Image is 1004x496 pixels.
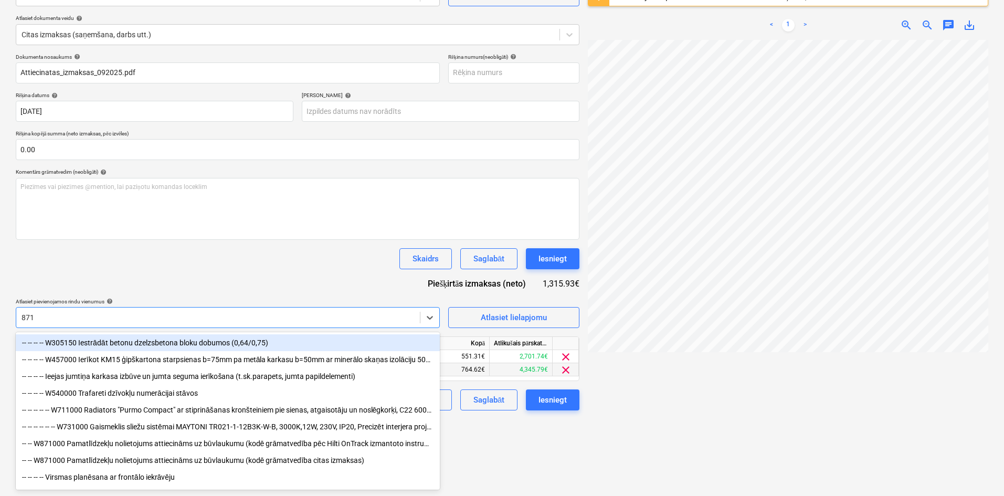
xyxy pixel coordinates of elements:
[448,307,579,328] button: Atlasiet lielapjomu
[448,54,579,60] div: Rēķina numurs (neobligāti)
[16,92,293,99] div: Rēķina datums
[16,101,293,122] input: Rēķina datums nav norādīts
[559,351,572,363] span: clear
[419,278,543,290] div: Piešķirtās izmaksas (neto)
[16,130,579,139] p: Rēķina kopējā summa (neto izmaksas, pēc izvēles)
[49,92,58,99] span: help
[16,368,440,385] div: -- -- -- -- Ieejas jumtiņa karkasa izbūve un jumta seguma ierīkošana (t.sk.parapets, jumta papild...
[16,385,440,402] div: -- -- -- -- W540000 Trafareti dzīvokļu numerācijai stāvos
[72,54,80,60] span: help
[16,402,440,418] div: -- -- -- -- -- W711000 Radiators "Purmo Compact" ar stiprināšanas kronšteiniem pie sienas, atgais...
[490,350,553,363] div: 2,701.74€
[952,446,1004,496] iframe: Chat Widget
[460,389,517,410] button: Saglabāt
[427,363,490,376] div: 764.62€
[460,248,517,269] button: Saglabāt
[16,334,440,351] div: -- -- -- -- W305150 Iestrādāt betonu dzelzsbetona bloku dobumos (0,64/0,75)
[427,337,490,350] div: Kopā
[921,19,934,31] span: zoom_out
[490,363,553,376] div: 4,345.79€
[16,298,440,305] div: Atlasiet pievienojamos rindu vienumus
[448,62,579,83] input: Rēķina numurs
[538,252,567,266] div: Iesniegt
[302,92,579,99] div: [PERSON_NAME]
[490,337,553,350] div: Atlikušais pārskatītais budžets
[526,248,579,269] button: Iesniegt
[473,393,504,407] div: Saglabāt
[559,364,572,376] span: clear
[543,278,579,290] div: 1,315.93€
[481,311,547,324] div: Atlasiet lielapjomu
[427,350,490,363] div: 551.31€
[16,469,440,486] div: -- -- -- -- Virsmas planēsana ar frontālo iekrāvēju
[98,169,107,175] span: help
[74,15,82,22] span: help
[473,252,504,266] div: Saglabāt
[399,248,452,269] button: Skaidrs
[900,19,913,31] span: zoom_in
[942,19,955,31] span: chat
[782,19,795,31] a: Page 1 is your current page
[16,168,579,175] div: Komentārs grāmatvedim (neobligāti)
[538,393,567,407] div: Iesniegt
[526,389,579,410] button: Iesniegt
[508,54,516,60] span: help
[799,19,811,31] a: Next page
[343,92,351,99] span: help
[302,101,579,122] input: Izpildes datums nav norādīts
[16,452,440,469] div: -- -- W871000 Pamatlīdzekļu nolietojums attiecināms uz būvlaukumu (kodē grāmatvedība citas izmaksas)
[16,62,440,83] input: Dokumenta nosaukums
[963,19,976,31] span: save_alt
[16,54,440,60] div: Dokumenta nosaukums
[16,15,579,22] div: Atlasiet dokumenta veidu
[16,435,440,452] div: -- -- W871000 Pamatlīdzekļu nolietojums attiecināms uz būvlaukumu (kodē grāmatvedība pēc Hilti On...
[16,418,440,435] div: -- -- -- -- -- -- W731000 Gaismeklis sliežu sistēmai MAYTONI TR021-1-12B3K-W-B, 3000K,12W, 230V, ...
[104,298,113,304] span: help
[413,252,439,266] div: Skaidrs
[16,351,440,368] div: -- -- -- -- W457000 Ierīkot KM15 ģipškartona starpsienas b=75mm pa metāla karkasu b=50mm ar miner...
[765,19,778,31] a: Previous page
[16,139,579,160] input: Rēķina kopējā summa (neto izmaksas, pēc izvēles)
